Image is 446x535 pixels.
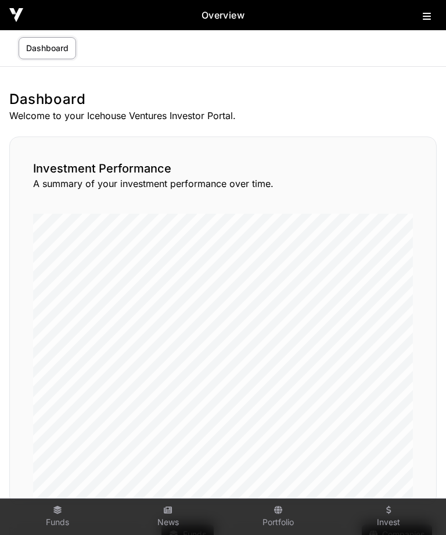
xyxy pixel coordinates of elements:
h2: Overview [23,8,423,22]
p: Welcome to your Icehouse Ventures Investor Portal. [9,109,437,123]
a: Funds [7,501,108,533]
h2: Investment Performance [33,160,413,177]
a: Invest [338,501,439,533]
p: A summary of your investment performance over time. [33,177,413,191]
h1: Dashboard [9,90,437,109]
a: Portfolio [228,501,329,533]
a: News [117,501,218,533]
iframe: Chat Widget [388,479,446,535]
img: Icehouse Ventures Logo [9,8,23,22]
a: Dashboard [19,37,76,59]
